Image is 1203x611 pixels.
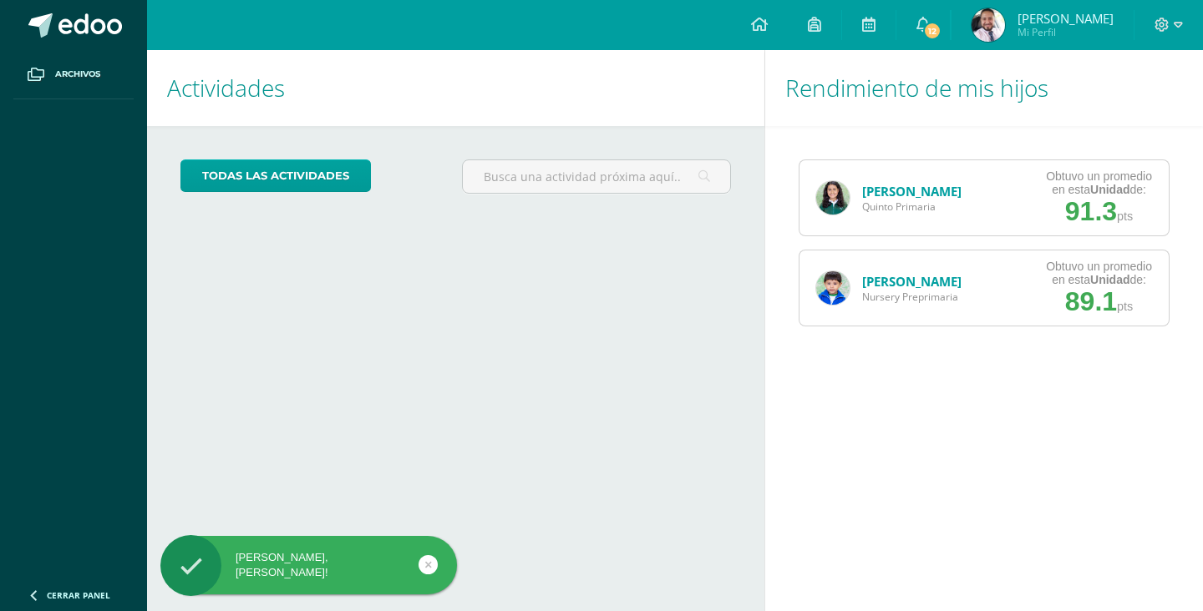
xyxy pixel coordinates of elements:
img: d9f3bfc8e8848ffa15cb173a27e2ff33.png [816,181,850,215]
a: todas las Actividades [180,159,371,192]
div: [PERSON_NAME], [PERSON_NAME]! [160,550,457,580]
span: [PERSON_NAME] [1018,10,1114,27]
strong: Unidad [1090,273,1129,286]
span: Mi Perfil [1018,25,1114,39]
span: 89.1 [1065,286,1117,316]
span: Quinto Primaria [862,199,962,214]
span: Nursery Preprimaria [862,290,962,304]
span: Cerrar panel [47,589,110,601]
strong: Unidad [1090,183,1129,196]
h1: Actividades [167,50,744,126]
a: [PERSON_NAME] [862,183,962,199]
a: [PERSON_NAME] [862,273,962,290]
img: 73e09707ef62f4e9a1c653871ed1b693.png [816,271,850,305]
a: Archivos [13,50,134,99]
h1: Rendimiento de mis hijos [785,50,1183,126]
div: Obtuvo un promedio en esta de: [1046,260,1152,286]
span: 12 [923,22,942,40]
span: Archivos [55,68,100,81]
span: 91.3 [1065,196,1117,226]
input: Busca una actividad próxima aquí... [463,160,729,193]
span: pts [1117,210,1133,223]
div: Obtuvo un promedio en esta de: [1046,169,1152,196]
span: pts [1117,300,1133,313]
img: dca163442f3d6f61556e8b86478c46a1.png [972,8,1005,42]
